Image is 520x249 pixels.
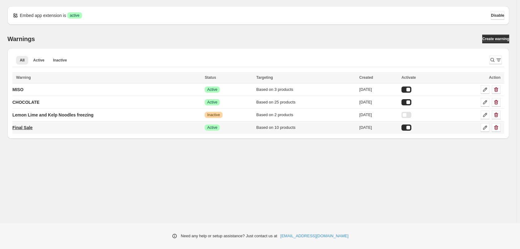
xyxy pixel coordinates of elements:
span: Created [359,75,373,80]
span: Inactive [207,112,220,117]
span: Targeting [256,75,273,80]
div: Based on 10 products [256,124,356,131]
span: Action [489,75,500,80]
span: Active [33,58,44,63]
span: Create warning [482,36,509,41]
div: [DATE] [359,112,398,118]
div: Based on 25 products [256,99,356,105]
span: Active [207,87,217,92]
p: Lemon Lime and Kelp Noodles freezing [12,112,93,118]
span: Active [207,125,217,130]
button: Disable [491,11,504,20]
span: Active [207,100,217,105]
div: [DATE] [359,87,398,93]
a: Lemon Lime and Kelp Noodles freezing [12,110,93,120]
p: MISO [12,87,24,93]
a: CHOCOLATE [12,97,40,107]
span: All [20,58,24,63]
div: Based on 3 products [256,87,356,93]
a: [EMAIL_ADDRESS][DOMAIN_NAME] [280,233,349,239]
h2: Warnings [7,35,35,43]
a: Final Sale [12,123,32,133]
span: Warning [16,75,31,80]
button: Search and filter results [489,56,502,64]
a: MISO [12,85,24,95]
span: active [70,13,79,18]
span: Inactive [53,58,67,63]
div: [DATE] [359,99,398,105]
p: Final Sale [12,124,32,131]
div: Based on 2 products [256,112,356,118]
span: Activate [401,75,416,80]
p: CHOCOLATE [12,99,40,105]
p: Embed app extension is [20,12,66,19]
div: [DATE] [359,124,398,131]
span: Status [205,75,216,80]
a: Create warning [482,35,509,43]
span: Disable [491,13,504,18]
